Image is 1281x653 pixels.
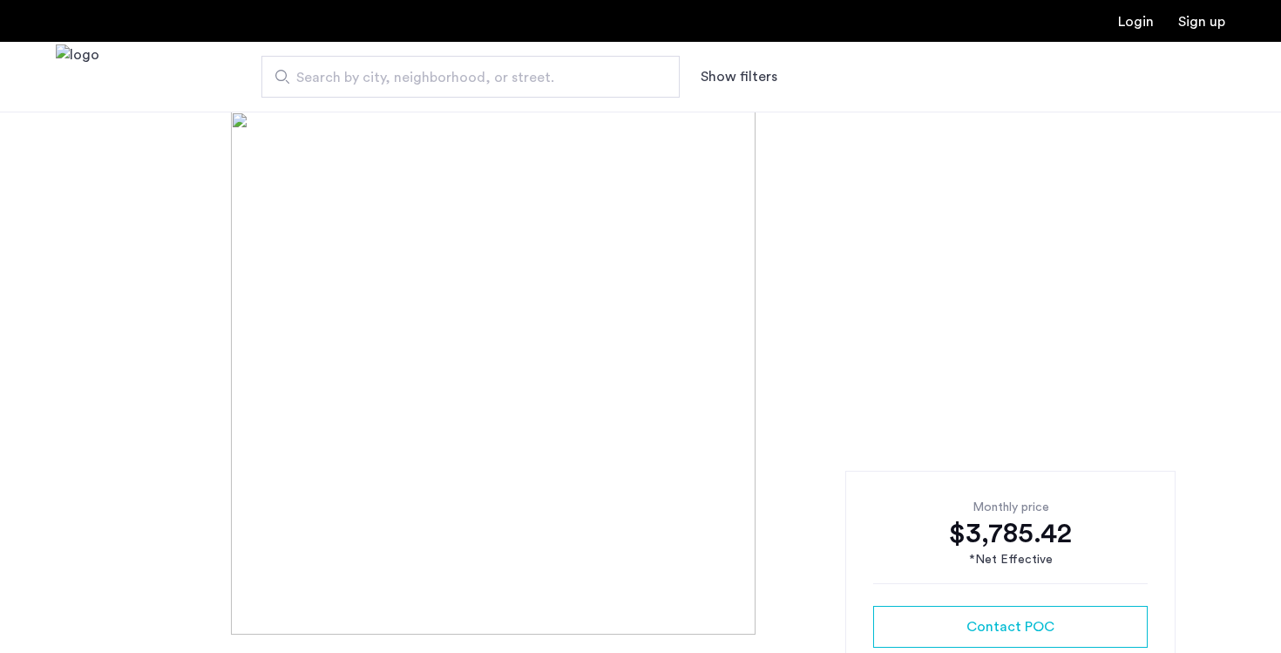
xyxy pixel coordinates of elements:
span: Contact POC [966,616,1054,637]
div: Monthly price [873,499,1148,516]
a: Cazamio Logo [56,44,99,110]
div: *Net Effective [873,551,1148,569]
input: Apartment Search [261,56,680,98]
button: Show or hide filters [701,66,777,87]
span: Search by city, neighborhood, or street. [296,67,631,88]
div: $3,785.42 [873,516,1148,551]
img: logo [56,44,99,110]
a: Login [1118,15,1154,29]
button: button [873,606,1148,648]
img: [object%20Object] [231,112,1051,635]
a: Registration [1178,15,1225,29]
